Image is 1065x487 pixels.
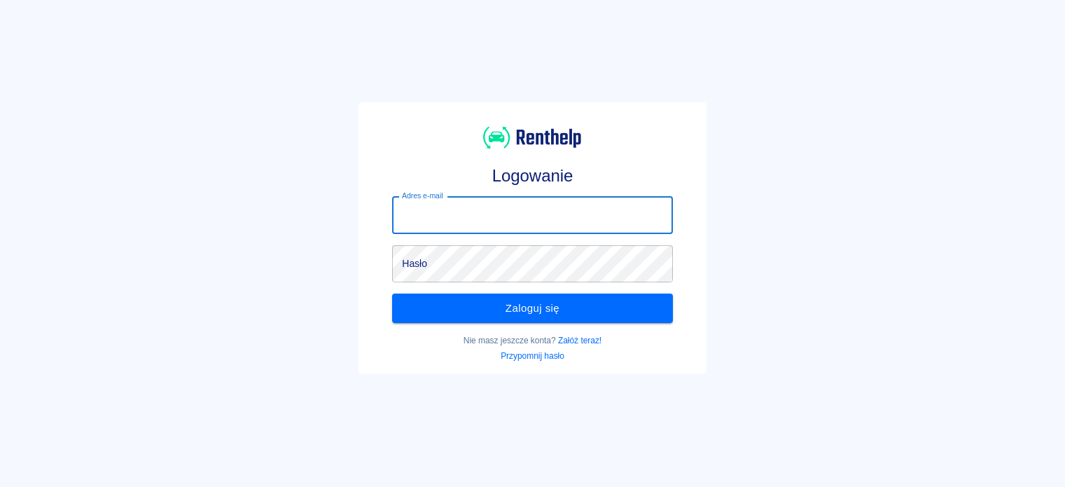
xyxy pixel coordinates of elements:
[501,351,564,361] a: Przypomnij hasło
[483,125,581,151] img: Renthelp logo
[402,191,443,201] label: Adres e-mail
[392,166,672,186] h3: Logowanie
[392,334,672,347] p: Nie masz jeszcze konta?
[558,336,601,345] a: Załóż teraz!
[392,294,672,323] button: Zaloguj się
